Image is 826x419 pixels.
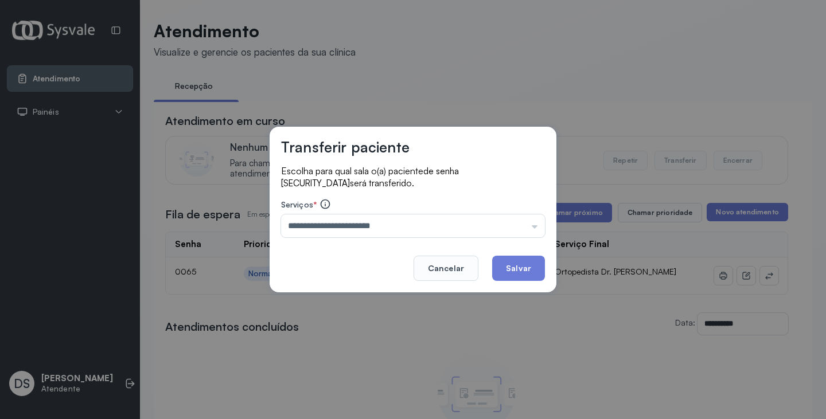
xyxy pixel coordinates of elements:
[281,199,313,209] span: Serviços
[281,165,545,189] p: Escolha para qual sala o(a) paciente será transferido.
[414,256,478,281] button: Cancelar
[281,166,459,189] span: de senha [SECURITY_DATA]
[281,138,410,156] h3: Transferir paciente
[492,256,545,281] button: Salvar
